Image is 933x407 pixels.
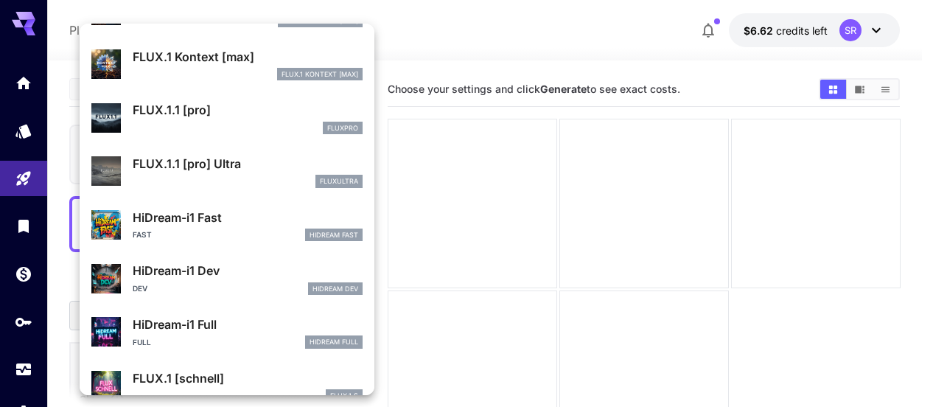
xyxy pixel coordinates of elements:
[310,230,358,240] p: HiDream Fast
[91,42,363,87] div: FLUX.1 Kontext [max]FLUX.1 Kontext [max]
[320,176,358,187] p: fluxultra
[282,69,358,80] p: FLUX.1 Kontext [max]
[310,337,358,347] p: HiDream Full
[91,203,363,248] div: HiDream-i1 FastFastHiDream Fast
[133,155,363,173] p: FLUX.1.1 [pro] Ultra
[133,209,363,226] p: HiDream-i1 Fast
[133,283,147,294] p: Dev
[133,337,151,348] p: Full
[91,256,363,301] div: HiDream-i1 DevDevHiDream Dev
[91,95,363,140] div: FLUX.1.1 [pro]fluxpro
[330,391,358,401] p: FLUX.1 S
[91,310,363,355] div: HiDream-i1 FullFullHiDream Full
[133,48,363,66] p: FLUX.1 Kontext [max]
[327,123,358,133] p: fluxpro
[133,101,363,119] p: FLUX.1.1 [pro]
[133,369,363,387] p: FLUX.1 [schnell]
[312,284,358,294] p: HiDream Dev
[133,316,363,333] p: HiDream-i1 Full
[133,229,152,240] p: Fast
[91,149,363,194] div: FLUX.1.1 [pro] Ultrafluxultra
[133,262,363,279] p: HiDream-i1 Dev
